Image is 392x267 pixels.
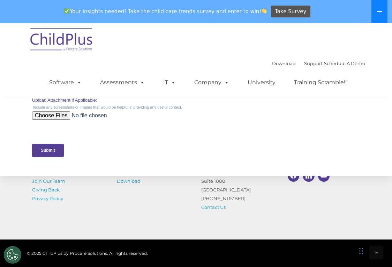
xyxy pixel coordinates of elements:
[32,178,65,184] a: Join Our Team
[271,6,310,18] a: Take Survey
[93,76,152,89] a: Assessments
[32,196,63,201] a: Privacy Policy
[262,8,267,14] img: 👏
[359,241,363,261] div: Drag
[236,11,392,267] iframe: Chat Widget
[117,178,141,184] a: Download
[61,5,270,18] span: Your insights needed! Take the child care trends survey and enter to win!
[42,76,89,89] a: Software
[275,6,306,18] span: Take Survey
[27,251,148,256] span: © 2025 ChildPlus by Procare Solutions. All rights reserved.
[64,8,69,14] img: ✅
[164,69,194,74] span: Phone number
[201,204,226,210] a: Contact Us
[156,76,183,89] a: IT
[187,76,236,89] a: Company
[32,187,60,193] a: Giving Back
[164,40,185,46] span: Last name
[201,168,276,212] p: [STREET_ADDRESS] Suite 1000 [GEOGRAPHIC_DATA] [PHONE_NUMBER]
[27,23,97,58] img: ChildPlus by Procare Solutions
[4,246,21,264] button: Cookies Settings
